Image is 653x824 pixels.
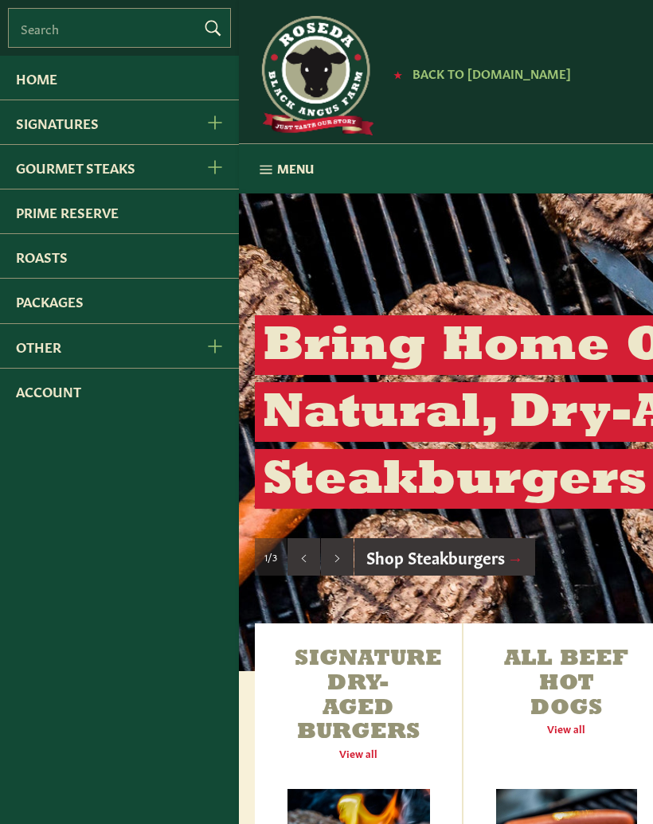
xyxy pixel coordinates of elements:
[385,68,571,80] a: ★ Back to [DOMAIN_NAME]
[255,16,374,135] img: Roseda Beef
[413,64,571,81] span: Back to [DOMAIN_NAME]
[189,145,239,189] button: Gourmet Steaks Menu
[189,100,239,144] button: Signatures Menu
[393,68,402,80] span: ★
[189,324,239,368] button: Other Menu
[8,8,231,48] input: Search
[277,160,314,177] span: Menu
[239,144,330,195] button: Menu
